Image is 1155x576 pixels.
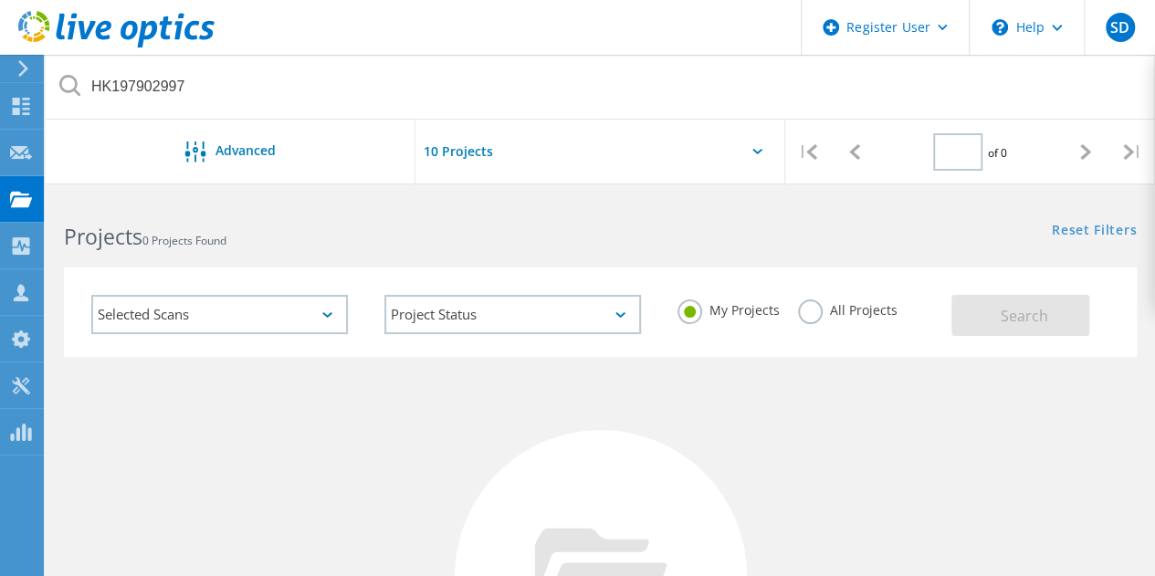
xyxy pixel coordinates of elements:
[992,19,1008,36] svg: \n
[785,120,832,184] div: |
[987,145,1006,161] span: of 0
[18,38,215,51] a: Live Optics Dashboard
[142,233,226,248] span: 0 Projects Found
[1110,20,1129,35] span: SD
[215,144,276,157] span: Advanced
[64,222,142,251] b: Projects
[951,295,1089,336] button: Search
[677,299,780,317] label: My Projects
[1108,120,1155,184] div: |
[1001,306,1048,326] span: Search
[384,295,641,334] div: Project Status
[91,295,348,334] div: Selected Scans
[798,299,898,317] label: All Projects
[1052,224,1137,239] a: Reset Filters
